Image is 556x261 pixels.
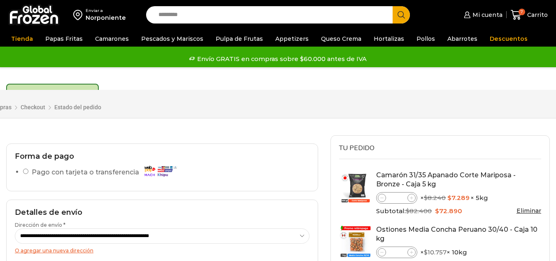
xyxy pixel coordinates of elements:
div: Norponiente [86,14,126,22]
select: Dirección de envío * [15,228,309,244]
div: × × 10kg [376,247,541,258]
bdi: 82.400 [406,207,432,215]
a: Abarrotes [443,31,482,47]
a: O agregar una nueva dirección [15,247,93,254]
span: Carrito [525,11,548,19]
a: Tienda [7,31,37,47]
div: Enviar a [86,8,126,14]
bdi: 72.890 [435,207,462,215]
a: Descuentos [486,31,532,47]
div: Carrito actualizado. [6,84,99,105]
bdi: 7.289 [447,194,470,202]
span: $ [447,194,451,202]
label: Pago con tarjeta o transferencia [32,165,181,180]
span: $ [424,194,428,202]
span: Mi cuenta [470,11,502,19]
div: × × 5kg [376,192,541,204]
a: Camarón 31/35 Apanado Corte Mariposa - Bronze - Caja 5 kg [376,171,516,188]
a: Papas Fritas [41,31,87,47]
a: Ostiones Media Concha Peruano 30/40 - Caja 10 kg [376,226,537,243]
bdi: 8.240 [424,194,446,202]
span: $ [435,207,439,215]
a: Pescados y Mariscos [137,31,207,47]
img: Pago con tarjeta o transferencia [142,164,179,178]
a: Hortalizas [370,31,408,47]
span: $ [406,207,409,215]
div: Subtotal: [376,207,541,216]
input: Product quantity [386,193,407,203]
span: $ [424,248,428,256]
img: address-field-icon.svg [73,8,86,22]
bdi: 10.757 [424,248,447,256]
input: Product quantity [386,247,407,257]
a: Eliminar [516,207,541,214]
a: Appetizers [271,31,313,47]
label: Dirección de envío * [15,221,309,244]
span: Tu pedido [339,143,375,153]
button: Search button [393,6,410,24]
a: Camarones [91,31,133,47]
h2: Forma de pago [15,152,309,161]
a: Queso Crema [317,31,365,47]
a: 7 Carrito [511,5,548,25]
span: 7 [519,9,525,15]
h2: Detalles de envío [15,208,309,217]
a: Pulpa de Frutas [212,31,267,47]
a: Mi cuenta [462,7,502,23]
a: Pollos [412,31,439,47]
